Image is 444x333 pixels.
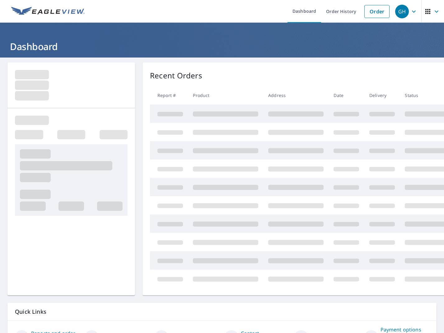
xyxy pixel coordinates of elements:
th: Delivery [364,86,400,104]
img: EV Logo [11,7,85,16]
div: GH [395,5,409,18]
p: Quick Links [15,308,429,316]
h1: Dashboard [7,40,437,53]
th: Address [263,86,329,104]
a: Order [364,5,390,18]
p: Recent Orders [150,70,202,81]
th: Report # [150,86,188,104]
th: Product [188,86,263,104]
th: Date [329,86,364,104]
